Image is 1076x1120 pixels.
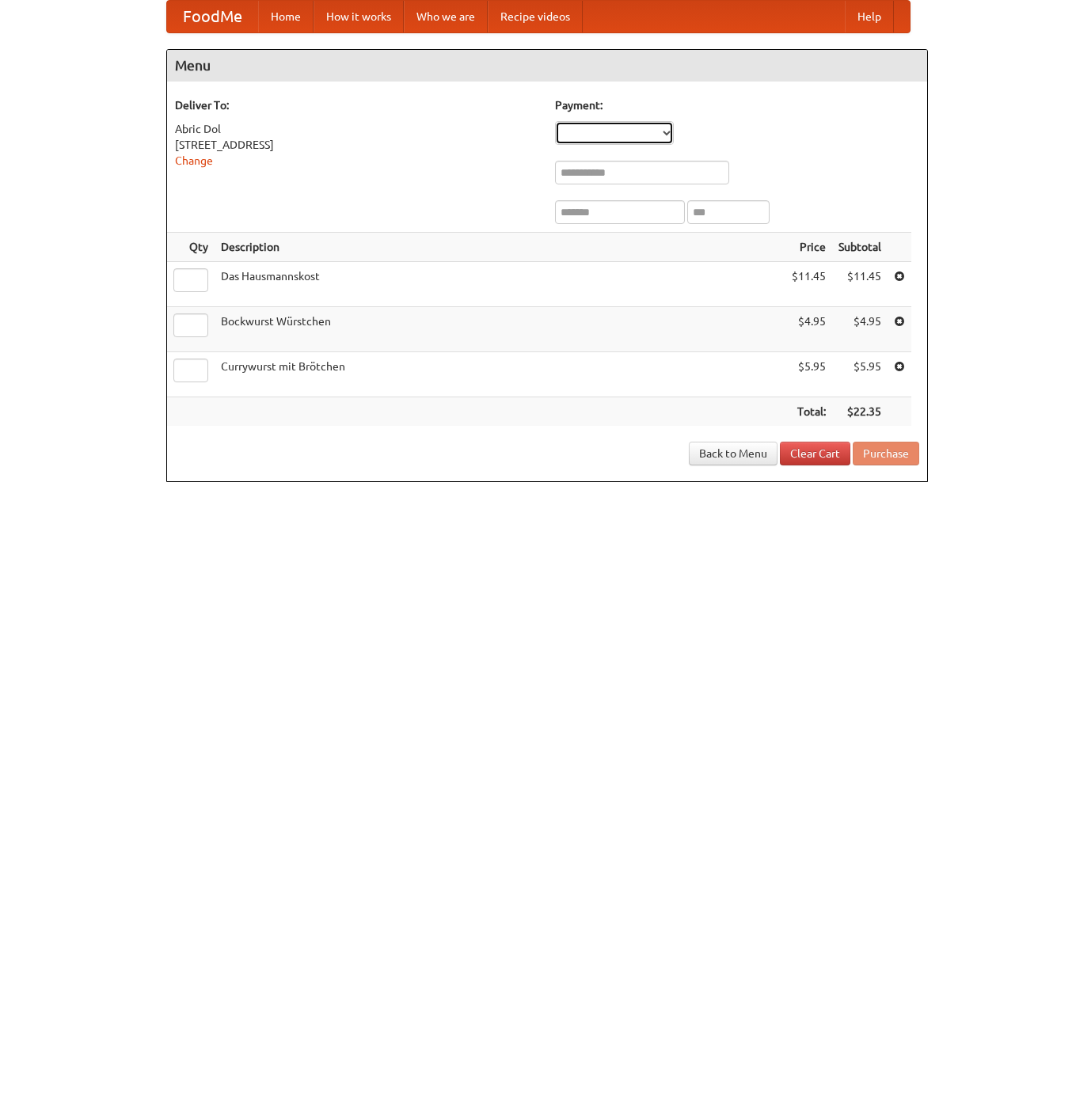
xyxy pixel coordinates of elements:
td: Currywurst mit Brötchen [215,352,785,397]
td: Das Hausmannskost [215,262,785,307]
a: Clear Cart [780,442,850,465]
a: Recipe videos [488,1,583,32]
button: Purchase [853,442,919,465]
td: $11.45 [832,262,888,307]
td: Bockwurst Würstchen [215,307,785,352]
a: Back to Menu [689,442,778,465]
a: FoodMe [167,1,258,32]
td: $11.45 [785,262,832,307]
h5: Deliver To: [175,97,539,113]
td: $4.95 [832,307,888,352]
td: $5.95 [832,352,888,397]
a: Help [845,1,894,32]
td: $4.95 [785,307,832,352]
a: Home [258,1,314,32]
th: Description [215,233,785,262]
th: $22.35 [832,397,888,427]
a: Who we are [404,1,488,32]
th: Qty [167,233,215,262]
h5: Payment: [555,97,919,113]
th: Subtotal [832,233,888,262]
div: [STREET_ADDRESS] [175,137,539,153]
th: Total: [785,397,832,427]
div: Abric Dol [175,121,539,137]
th: Price [785,233,832,262]
td: $5.95 [785,352,832,397]
h4: Menu [167,50,927,82]
a: Change [175,154,213,167]
a: How it works [314,1,404,32]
